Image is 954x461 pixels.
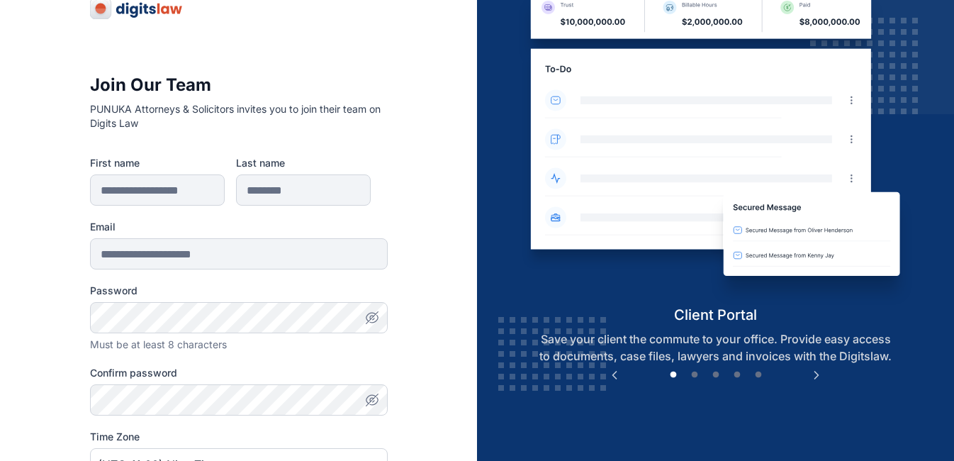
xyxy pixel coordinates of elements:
[751,368,765,382] button: 5
[709,368,723,382] button: 3
[519,305,912,325] h5: client portal
[90,430,140,444] span: Time Zone
[90,366,388,380] label: Confirm password
[90,284,388,298] label: Password
[90,156,225,170] label: First name
[90,102,388,130] p: PUNUKA Attorneys & Solicitors invites you to join their team on Digits Law
[730,368,744,382] button: 4
[688,368,702,382] button: 2
[236,156,371,170] label: Last name
[519,331,912,365] p: Save your client the commute to your office. Provide easy access to documents, case files, lawyer...
[607,368,622,382] button: Previous
[90,74,388,96] h3: Join Our Team
[809,368,824,382] button: Next
[666,368,680,382] button: 1
[90,338,388,352] div: Must be at least 8 characters
[90,220,388,234] label: Email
